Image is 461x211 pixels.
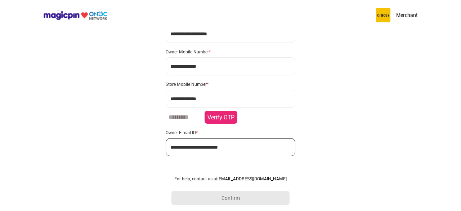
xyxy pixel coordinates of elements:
[166,129,295,135] div: Owner E-mail ID
[218,176,287,181] a: [EMAIL_ADDRESS][DOMAIN_NAME]
[166,81,295,87] div: Store Mobile Number
[166,49,295,54] div: Owner Mobile Number
[171,191,290,205] button: Confirm
[43,10,107,20] img: ondc-logo-new-small.8a59708e.svg
[171,176,290,181] div: For help, contact us at
[396,12,418,19] p: Merchant
[376,8,390,22] img: circus.b677b59b.png
[205,111,237,124] button: Verify OTP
